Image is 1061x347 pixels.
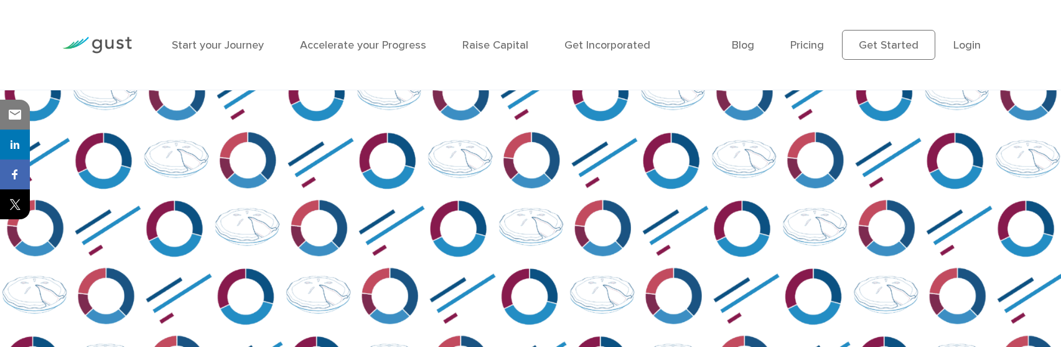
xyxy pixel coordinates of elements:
[842,30,935,60] a: Get Started
[953,39,981,52] a: Login
[62,37,132,54] img: Gust Logo
[172,39,264,52] a: Start your Journey
[790,39,824,52] a: Pricing
[564,39,650,52] a: Get Incorporated
[462,39,528,52] a: Raise Capital
[300,39,426,52] a: Accelerate your Progress
[732,39,754,52] a: Blog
